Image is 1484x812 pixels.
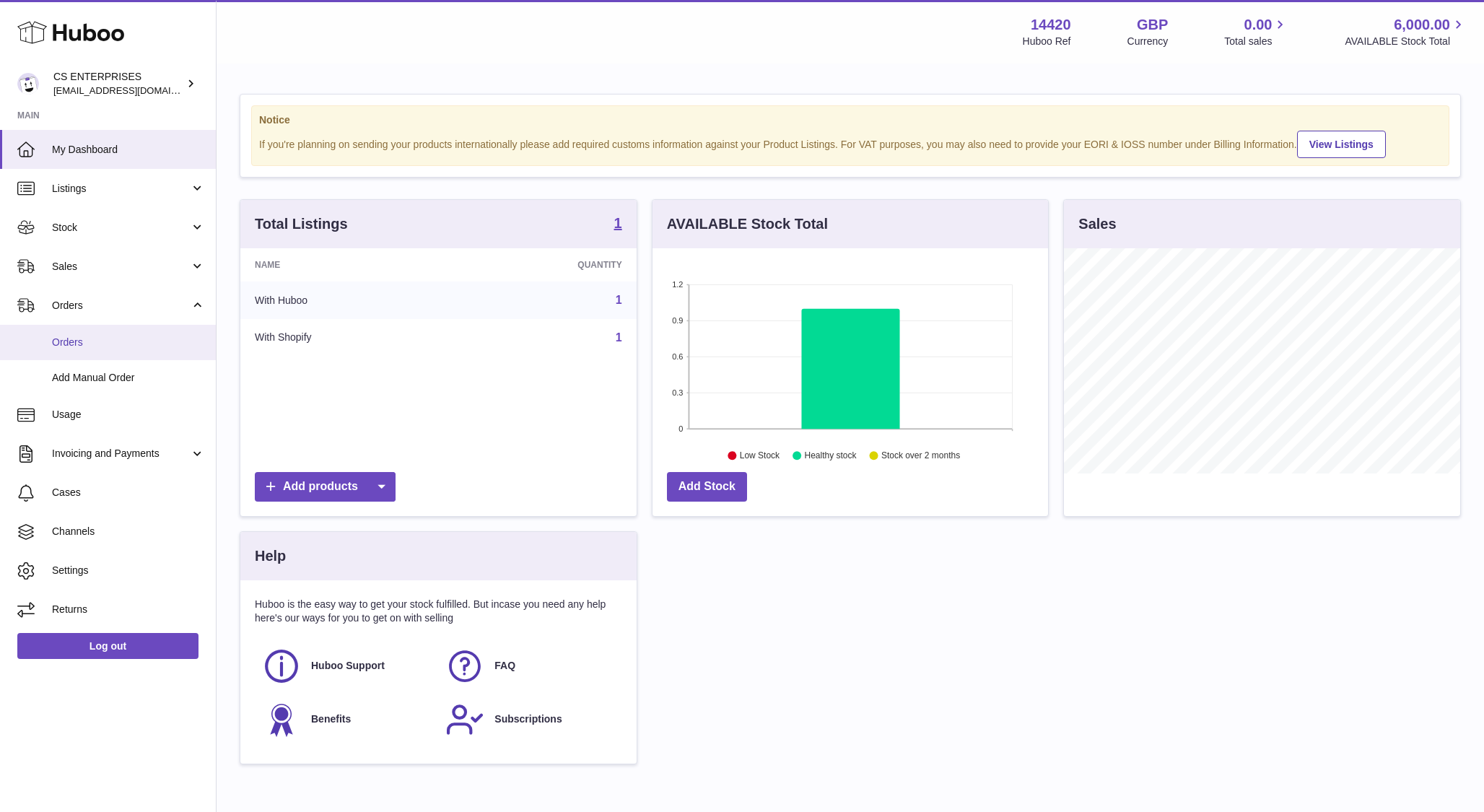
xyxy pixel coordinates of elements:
[53,84,212,96] span: [EMAIL_ADDRESS][DOMAIN_NAME]
[240,281,454,319] td: With Huboo
[52,299,190,313] span: Orders
[672,280,683,289] text: 1.2
[1394,15,1450,35] span: 6,000.00
[52,408,205,422] span: Usage
[17,633,198,659] a: Log out
[740,451,780,461] text: Low Stock
[445,700,614,739] a: Subscriptions
[1345,15,1467,48] a: 6,000.00 AVAILABLE Stock Total
[1224,15,1288,48] a: 0.00 Total sales
[52,564,205,577] span: Settings
[311,712,351,726] span: Benefits
[672,352,683,361] text: 0.6
[52,371,205,385] span: Add Manual Order
[1031,15,1071,35] strong: 14420
[52,486,205,499] span: Cases
[667,214,828,234] h3: AVAILABLE Stock Total
[672,316,683,325] text: 0.9
[667,472,747,502] a: Add Stock
[494,712,562,726] span: Subscriptions
[881,451,960,461] text: Stock over 2 months
[52,143,205,157] span: My Dashboard
[614,216,622,230] strong: 1
[52,260,190,274] span: Sales
[1023,35,1071,48] div: Huboo Ref
[240,319,454,357] td: With Shopify
[52,525,205,538] span: Channels
[678,424,683,433] text: 0
[616,294,622,306] a: 1
[255,598,622,625] p: Huboo is the easy way to get your stock fulfilled. But incase you need any help here's our ways f...
[1345,35,1467,48] span: AVAILABLE Stock Total
[616,331,622,344] a: 1
[52,603,205,616] span: Returns
[240,248,454,281] th: Name
[259,113,1441,127] strong: Notice
[445,647,614,686] a: FAQ
[614,216,622,233] a: 1
[1297,131,1386,158] a: View Listings
[52,336,205,349] span: Orders
[1078,214,1116,234] h3: Sales
[259,128,1441,158] div: If you're planning on sending your products internationally please add required customs informati...
[1224,35,1288,48] span: Total sales
[52,182,190,196] span: Listings
[262,700,431,739] a: Benefits
[53,70,183,97] div: CS ENTERPRISES
[52,447,190,460] span: Invoicing and Payments
[804,451,857,461] text: Healthy stock
[494,659,515,673] span: FAQ
[311,659,385,673] span: Huboo Support
[1244,15,1273,35] span: 0.00
[1137,15,1168,35] strong: GBP
[454,248,637,281] th: Quantity
[262,647,431,686] a: Huboo Support
[255,472,396,502] a: Add products
[52,221,190,235] span: Stock
[255,546,286,566] h3: Help
[672,388,683,397] text: 0.3
[17,73,39,95] img: csenterprisesholding@gmail.com
[255,214,348,234] h3: Total Listings
[1127,35,1169,48] div: Currency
